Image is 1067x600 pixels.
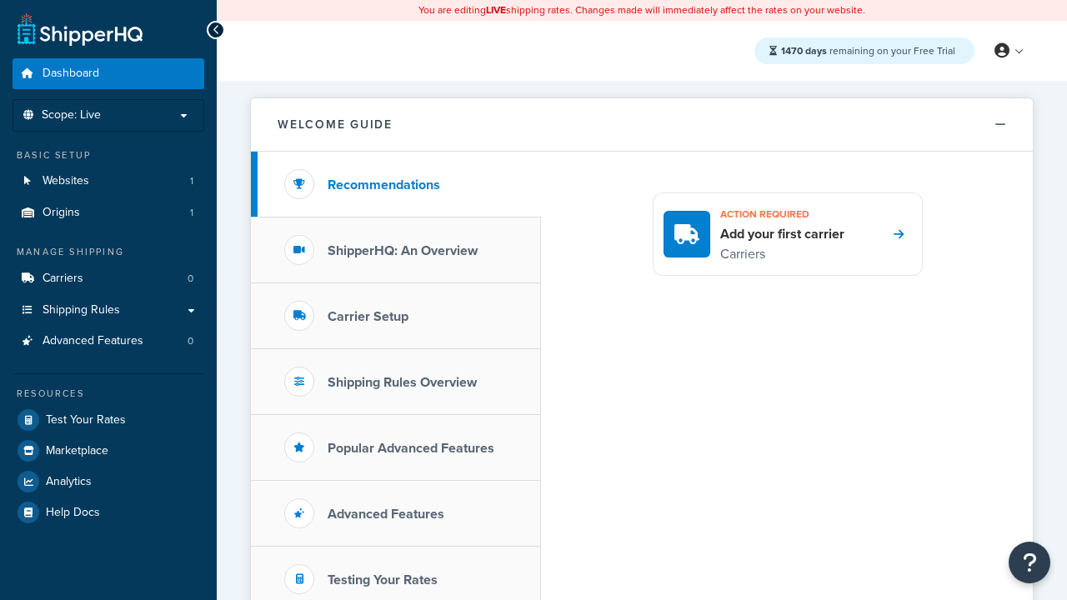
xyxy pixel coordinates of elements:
[328,441,494,456] h3: Popular Advanced Features
[43,67,99,81] span: Dashboard
[13,197,204,228] a: Origins1
[13,326,204,357] li: Advanced Features
[13,263,204,294] a: Carriers0
[720,203,844,225] h3: Action required
[42,108,101,122] span: Scope: Live
[486,2,506,17] b: LIVE
[43,272,83,286] span: Carriers
[328,375,477,390] h3: Shipping Rules Overview
[13,197,204,228] li: Origins
[1009,542,1050,583] button: Open Resource Center
[328,309,408,324] h3: Carrier Setup
[13,245,204,259] div: Manage Shipping
[720,225,844,243] h4: Add your first carrier
[13,58,204,89] a: Dashboard
[188,334,193,348] span: 0
[13,166,204,197] li: Websites
[13,148,204,162] div: Basic Setup
[13,387,204,401] div: Resources
[328,572,438,587] h3: Testing Your Rates
[13,326,204,357] a: Advanced Features0
[781,43,827,58] strong: 1470 days
[13,263,204,294] li: Carriers
[190,206,193,220] span: 1
[43,303,120,317] span: Shipping Rules
[188,272,193,286] span: 0
[13,467,204,497] a: Analytics
[43,334,143,348] span: Advanced Features
[13,497,204,527] a: Help Docs
[13,405,204,435] a: Test Your Rates
[328,507,444,522] h3: Advanced Features
[13,166,204,197] a: Websites1
[13,436,204,466] a: Marketplace
[251,98,1033,152] button: Welcome Guide
[46,506,100,520] span: Help Docs
[46,444,108,458] span: Marketplace
[781,43,955,58] span: remaining on your Free Trial
[190,174,193,188] span: 1
[43,174,89,188] span: Websites
[278,118,393,131] h2: Welcome Guide
[328,177,440,192] h3: Recommendations
[328,243,478,258] h3: ShipperHQ: An Overview
[46,475,92,489] span: Analytics
[13,295,204,326] a: Shipping Rules
[43,206,80,220] span: Origins
[46,413,126,427] span: Test Your Rates
[720,243,844,265] p: Carriers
